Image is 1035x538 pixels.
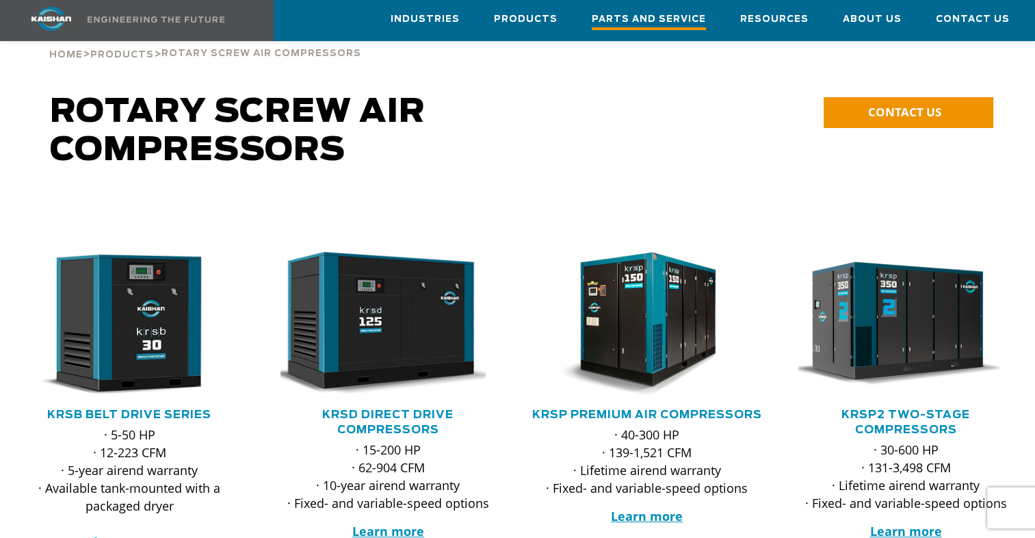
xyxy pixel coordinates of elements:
span: Resources [740,12,809,27]
span: Products [90,51,154,60]
div: krsp350 [798,252,1013,397]
span: Contact Us [936,12,1010,27]
div: krsp150 [540,252,755,397]
span: CONTACT US [867,104,941,120]
img: krsd125 [270,252,486,397]
span: Parts and Service [592,12,706,30]
div: krsd125 [280,252,495,397]
a: Products [90,48,154,60]
span: Rotary Screw Air Compressors [50,96,425,167]
img: krsp350 [788,252,1004,397]
a: Home [49,48,83,60]
a: About Us [843,1,902,38]
span: Industries [391,12,460,27]
div: krsb30 [22,252,237,397]
span: Products [494,12,558,27]
a: Industries [391,1,460,38]
a: Products [494,1,558,38]
a: Resources [740,1,809,38]
a: KRSP Premium Air Compressors [532,409,762,420]
a: Learn more [611,508,683,524]
img: Engineering the future [88,16,224,23]
img: krsb30 [12,252,227,397]
a: CONTACT US [824,97,993,128]
img: krsp150 [529,252,745,397]
span: About Us [843,12,902,27]
a: Parts and Service [592,1,706,40]
p: · 15-200 HP · 62-904 CFM · 10-year airend warranty · Fixed- and variable-speed options [280,441,495,512]
a: KRSB Belt Drive Series [47,409,211,420]
span: Home [49,51,83,60]
a: KRSP2 Two-Stage Compressors [841,409,970,435]
p: · 40-300 HP · 139-1,521 CFM · Lifetime airend warranty · Fixed- and variable-speed options [540,426,755,497]
a: Contact Us [936,1,1010,38]
a: KRSD Direct Drive Compressors [322,409,454,435]
span: Rotary Screw Air Compressors [161,49,361,58]
p: · 30-600 HP · 131-3,498 CFM · Lifetime airend warranty · Fixed- and variable-speed options [798,441,1013,512]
